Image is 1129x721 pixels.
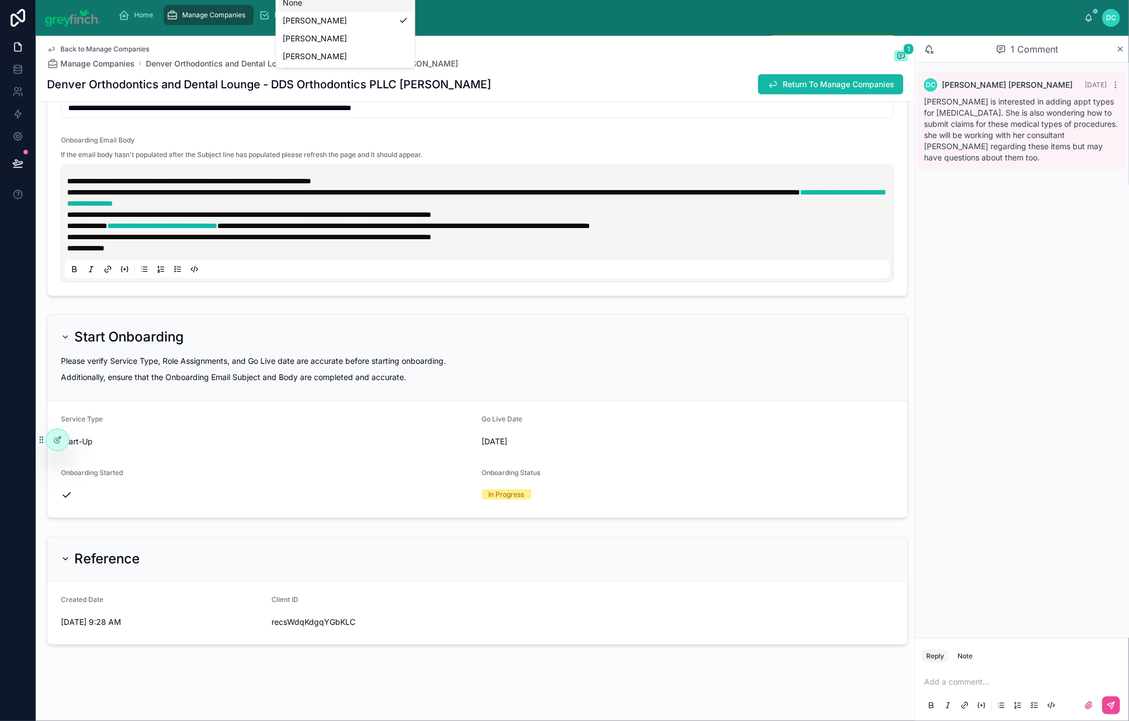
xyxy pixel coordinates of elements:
span: Client ID [271,595,298,604]
span: DC [926,80,936,89]
span: Home [135,11,154,20]
span: Created Date [61,595,103,604]
span: Return To Manage Companies [783,79,894,90]
span: 1 Comment [1011,42,1058,56]
span: Service Type [61,415,103,423]
button: 1 [894,50,908,64]
p: Please verify Service Type, Role Assignments, and Go Live date are accurate before starting onboa... [61,355,894,367]
button: Return To Manage Companies [758,74,903,94]
span: Onboarding Started [61,468,123,477]
span: Manage Companies [60,58,135,69]
button: Note [953,649,977,663]
span: [PERSON_NAME] [283,15,347,26]
div: scrollable content [110,3,1085,27]
a: Denver Orthodontics and Dental Lounge - DDS Orthodontics PLLC [PERSON_NAME] [146,58,458,69]
a: Home [116,5,161,25]
div: In Progress [489,490,525,500]
span: Manage Companies [183,11,246,20]
span: Start-Up [61,436,93,447]
a: Manage Companies [47,58,135,69]
h1: Denver Orthodontics and Dental Lounge - DDS Orthodontics PLLC [PERSON_NAME] [47,77,491,92]
span: Back to Manage Companies [60,45,149,54]
h2: Start Onboarding [74,328,184,346]
a: Manage Companies [164,5,254,25]
a: My Tasks [256,5,313,25]
a: Back to Manage Companies [47,45,149,54]
span: If the email body hasn't populated after the Subject line has populated please refresh the page a... [61,150,422,159]
span: [PERSON_NAME] [283,33,347,44]
h2: Reference [74,550,140,568]
span: [PERSON_NAME] [PERSON_NAME] [942,79,1073,91]
p: Additionally, ensure that the Onboarding Email Subject and Body are completed and accurate. [61,371,894,383]
span: DC [1106,13,1116,22]
div: Note [957,652,973,661]
span: [PERSON_NAME] is interested in adding appt types for [MEDICAL_DATA]. She is also wondering how to... [924,97,1118,162]
span: Go Live Date [482,415,523,423]
span: Onboarding Email Body [61,136,135,144]
span: [PERSON_NAME] [283,51,347,62]
span: Onboarding Status [482,468,541,477]
span: [DATE] [482,436,894,447]
img: App logo [45,9,101,27]
button: Reply [922,649,949,663]
span: [DATE] 9:28 AM [61,616,263,628]
span: recsWdqKdgqYGbKLC [271,616,473,628]
span: [DATE] [1085,80,1107,89]
span: My Tasks [275,11,305,20]
span: 1 [903,44,914,55]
